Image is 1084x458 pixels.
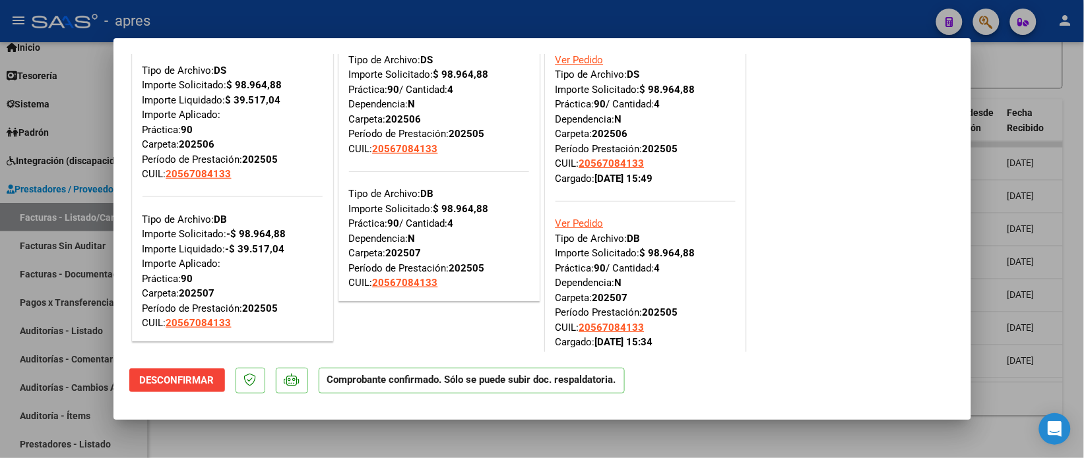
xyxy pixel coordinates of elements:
strong: N [615,113,622,125]
strong: 202505 [243,302,278,314]
strong: 202507 [179,287,215,299]
strong: 202507 [592,292,628,304]
span: 20567084133 [166,317,232,329]
p: Comprobante confirmado. Sólo se puede subir doc. respaldatoria. [319,368,625,393]
strong: N [408,98,416,110]
button: Desconfirmar [129,368,225,392]
strong: 202505 [643,306,678,318]
strong: DS [627,69,640,80]
div: Tipo de Archivo: Importe Solicitado: Práctica: / Cantidad: Dependencia: Carpeta: Período Prestaci... [556,186,736,350]
div: Tipo de Archivo: Importe Solicitado: Importe Liquidado: Importe Aplicado: Práctica: Carpeta: Perí... [143,182,323,331]
span: 20567084133 [373,143,438,155]
strong: 202505 [449,128,485,140]
strong: DB [421,188,434,200]
strong: 90 [388,217,400,229]
strong: 90 [594,98,606,110]
strong: 90 [388,84,400,96]
strong: 4 [448,217,454,229]
strong: [DATE] 15:34 [595,336,653,348]
div: Tipo de Archivo: Importe Solicitado: Práctica: / Cantidad: Dependencia: Carpeta: Período Prestaci... [556,53,736,186]
strong: $ 98.964,88 [433,69,489,80]
div: Open Intercom Messenger [1039,413,1071,445]
strong: [DATE] 15:49 [595,173,653,185]
a: Ver Pedido [556,54,604,66]
span: 20567084133 [579,322,645,333]
strong: 202505 [243,154,278,165]
strong: DB [214,214,228,225]
div: Tipo de Archivo: Importe Solicitado: Práctica: / Cantidad: Dependencia: Carpeta: Período de Prest... [349,156,529,291]
strong: -$ 39.517,04 [226,243,285,255]
strong: 4 [654,98,660,110]
div: Tipo de Archivo: Importe Solicitado: Importe Liquidado: Importe Aplicado: Práctica: Carpeta: Perí... [143,63,323,182]
strong: 202506 [592,128,628,140]
div: Tipo de Archivo: Importe Solicitado: Práctica: / Cantidad: Dependencia: Carpeta: Período de Prest... [349,53,529,157]
strong: DS [214,65,227,76]
span: Desconfirmar [140,374,214,386]
strong: 90 [594,262,606,274]
strong: 202506 [386,113,422,125]
strong: $ 98.964,88 [227,79,282,91]
strong: N [615,277,622,289]
strong: 202505 [449,262,485,274]
strong: 4 [448,84,454,96]
strong: 4 [654,262,660,274]
span: 20567084133 [373,277,438,289]
strong: $ 98.964,88 [640,247,695,259]
strong: N [408,233,416,244]
strong: 202505 [643,143,678,155]
strong: $ 98.964,88 [640,84,695,96]
strong: -$ 98.964,88 [227,228,286,240]
strong: DB [627,233,641,244]
span: 20567084133 [579,157,645,169]
strong: $ 39.517,04 [226,94,281,106]
strong: 202506 [179,138,215,150]
strong: $ 98.964,88 [433,203,489,215]
strong: 202507 [386,247,422,259]
strong: 90 [181,273,193,285]
strong: 90 [181,124,193,136]
span: 20567084133 [166,168,232,180]
strong: DS [421,54,433,66]
a: Ver Pedido [556,217,604,229]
